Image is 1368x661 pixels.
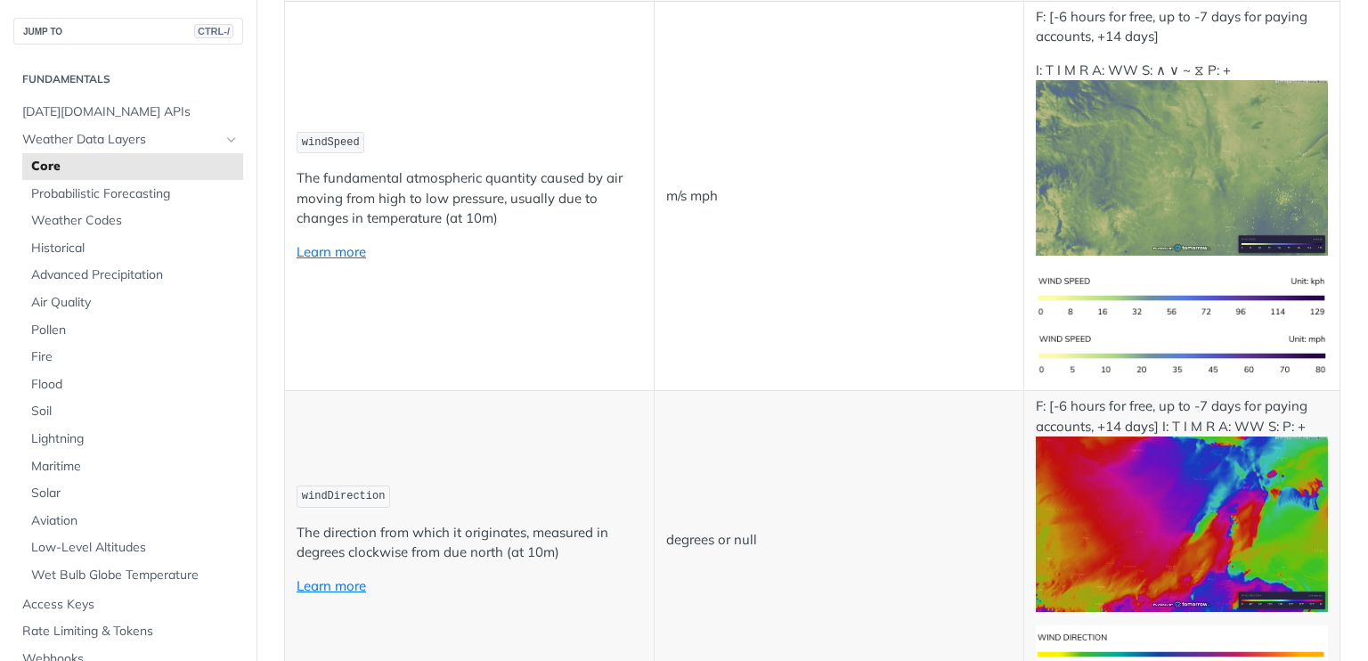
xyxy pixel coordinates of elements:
span: Wet Bulb Globe Temperature [31,567,239,584]
span: Probabilistic Forecasting [31,185,239,203]
a: Lightning [22,426,243,453]
span: Rate Limiting & Tokens [22,623,239,641]
a: Flood [22,371,243,398]
p: The direction from which it originates, measured in degrees clockwise from due north (at 10m) [297,523,642,563]
span: Aviation [31,512,239,530]
span: Pollen [31,322,239,339]
span: Weather Data Layers [22,131,220,149]
a: [DATE][DOMAIN_NAME] APIs [13,99,243,126]
h2: Fundamentals [13,71,243,87]
span: Access Keys [22,596,239,614]
p: The fundamental atmospheric quantity caused by air moving from high to low pressure, usually due ... [297,168,642,229]
p: I: T I M R A: WW S: ∧ ∨ ~ ⧖ P: + [1036,61,1329,257]
button: Hide subpages for Weather Data Layers [224,133,239,147]
a: Pollen [22,317,243,344]
span: Core [31,158,239,175]
span: Low-Level Altitudes [31,539,239,557]
span: Soil [31,403,239,420]
a: Maritime [22,453,243,480]
a: Weather Data LayersHide subpages for Weather Data Layers [13,126,243,153]
a: Solar [22,480,243,507]
a: Air Quality [22,290,243,316]
a: Low-Level Altitudes [22,535,243,561]
span: Solar [31,485,239,502]
span: Historical [31,240,239,257]
span: Expand image [1036,514,1329,531]
a: Historical [22,235,243,262]
a: Learn more [297,243,366,260]
span: windSpeed [302,136,360,149]
span: [DATE][DOMAIN_NAME] APIs [22,103,239,121]
a: Probabilistic Forecasting [22,181,243,208]
span: Flood [31,376,239,394]
span: Fire [31,348,239,366]
a: Aviation [22,508,243,535]
a: Access Keys [13,592,243,618]
span: Expand image [1036,346,1329,363]
span: Expand image [1036,289,1329,306]
span: Maritime [31,458,239,476]
button: JUMP TOCTRL-/ [13,18,243,45]
span: Expand image [1036,159,1329,175]
p: F: [-6 hours for free, up to -7 days for paying accounts, +14 days] I: T I M R A: WW S: P: + [1036,396,1329,612]
span: Advanced Precipitation [31,266,239,284]
p: degrees or null [666,530,1012,551]
span: Air Quality [31,294,239,312]
span: CTRL-/ [194,24,233,38]
p: F: [-6 hours for free, up to -7 days for paying accounts, +14 days] [1036,7,1329,47]
p: m/s mph [666,186,1012,207]
a: Wet Bulb Globe Temperature [22,562,243,589]
span: Expand image [1036,644,1329,661]
a: Weather Codes [22,208,243,234]
a: Rate Limiting & Tokens [13,618,243,645]
a: Core [22,153,243,180]
span: Lightning [31,430,239,448]
a: Advanced Precipitation [22,262,243,289]
a: Fire [22,344,243,371]
span: windDirection [302,490,386,502]
a: Soil [22,398,243,425]
span: Weather Codes [31,212,239,230]
a: Learn more [297,577,366,594]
